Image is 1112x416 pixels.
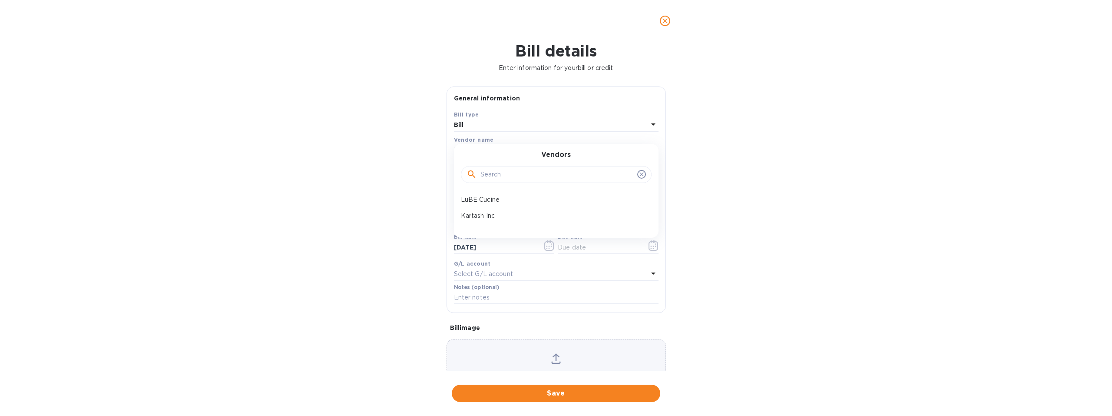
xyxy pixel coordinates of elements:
label: Notes (optional) [454,285,500,290]
button: Save [452,385,660,402]
b: Bill type [454,111,479,118]
input: Select date [454,241,536,254]
h1: Bill details [7,42,1105,60]
b: Vendor name [454,136,494,143]
p: Kartash Inc [461,211,645,220]
label: Bill date [454,235,477,240]
p: Enter information for your bill or credit [7,63,1105,73]
p: Select G/L account [454,270,513,279]
b: General information [454,95,520,102]
p: Bill image [450,323,662,332]
input: Due date [558,241,640,254]
h3: Vendors [541,151,571,159]
input: Enter notes [454,291,659,304]
p: Choose a bill and drag it here [447,369,665,387]
b: G/L account [454,260,491,267]
span: Save [459,388,653,399]
p: Select vendor name [454,146,515,155]
input: Search [480,168,634,181]
p: LuBE Cucine [461,195,645,204]
b: Bill [454,121,464,128]
label: Due date [558,235,582,240]
button: close [655,10,675,31]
